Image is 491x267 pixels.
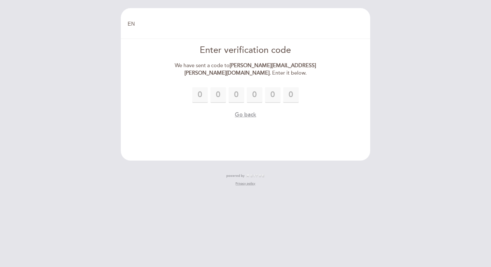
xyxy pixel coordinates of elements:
[226,174,245,178] span: powered by
[192,87,208,103] input: 0
[226,174,265,178] a: powered by
[235,181,255,186] a: Privacy policy
[265,87,281,103] input: 0
[246,174,265,177] img: MEITRE
[184,62,316,76] strong: [PERSON_NAME][EMAIL_ADDRESS][PERSON_NAME][DOMAIN_NAME]
[247,87,262,103] input: 0
[171,44,320,57] div: Enter verification code
[283,87,299,103] input: 0
[210,87,226,103] input: 0
[235,111,256,119] button: Go back
[171,62,320,77] div: We have sent a code to . Enter it below.
[229,87,244,103] input: 0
